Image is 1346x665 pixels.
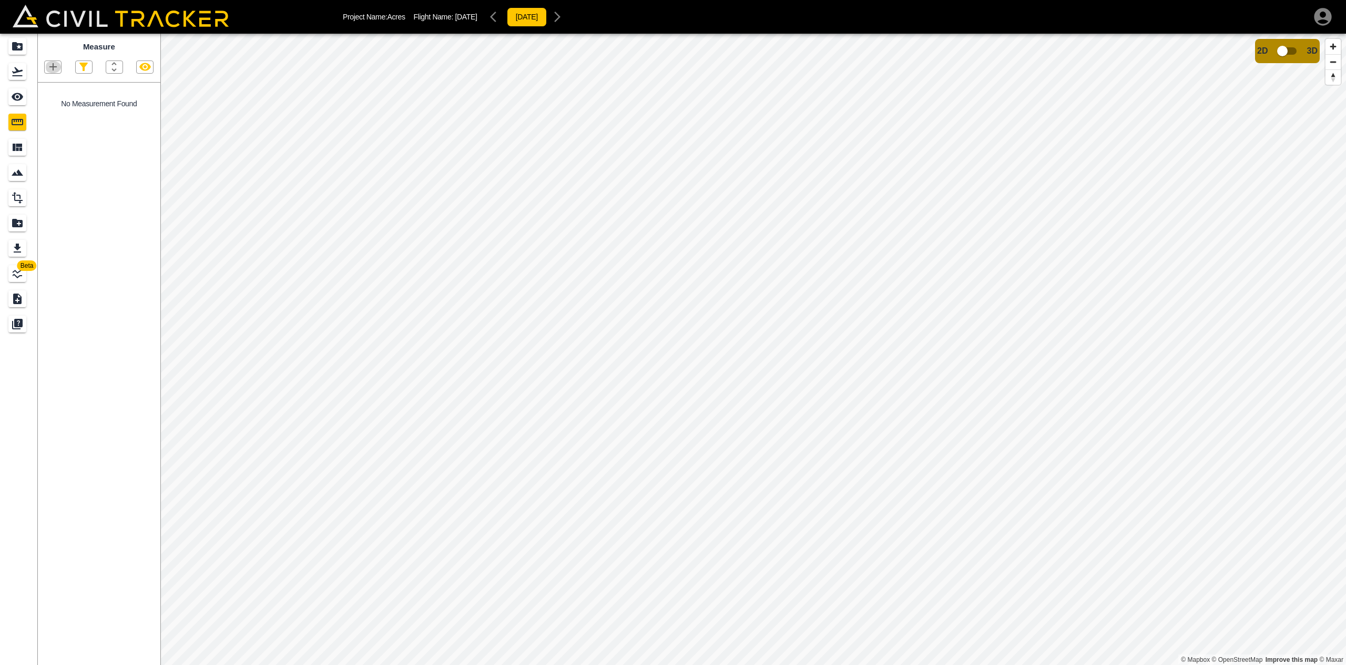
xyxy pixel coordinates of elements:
button: Zoom in [1325,39,1341,54]
a: Mapbox [1181,656,1210,663]
button: [DATE] [507,7,547,27]
a: OpenStreetMap [1212,656,1263,663]
a: Maxar [1319,656,1343,663]
p: Flight Name: [414,13,477,21]
span: 2D [1257,46,1268,56]
button: Zoom out [1325,54,1341,69]
span: 3D [1307,46,1318,56]
a: Map feedback [1266,656,1318,663]
p: Project Name: Acres [343,13,405,21]
canvas: Map [160,34,1346,665]
img: Civil Tracker [13,5,229,27]
span: [DATE] [455,13,477,21]
button: Reset bearing to north [1325,69,1341,85]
